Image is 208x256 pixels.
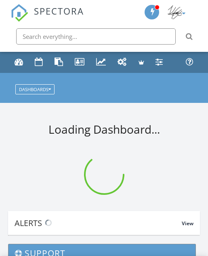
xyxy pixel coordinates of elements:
[15,218,182,228] div: Alerts
[16,28,176,45] input: Search everything...
[11,4,28,22] img: The Best Home Inspection Software - Spectora
[183,55,196,70] a: Support Center
[11,12,84,28] a: SPECTORA
[168,5,182,19] img: img_2749.jpeg
[115,55,130,70] a: Automations (Basic)
[93,55,109,70] a: Metrics
[72,55,88,70] a: Contacts
[52,55,66,70] a: Templates
[32,55,46,70] a: Calendar
[182,220,193,227] span: View
[19,87,51,92] div: Dashboards
[136,55,147,70] a: Advanced
[153,55,166,70] a: Settings
[34,4,84,17] span: SPECTORA
[12,55,26,70] a: Dashboard
[15,84,55,94] button: Dashboards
